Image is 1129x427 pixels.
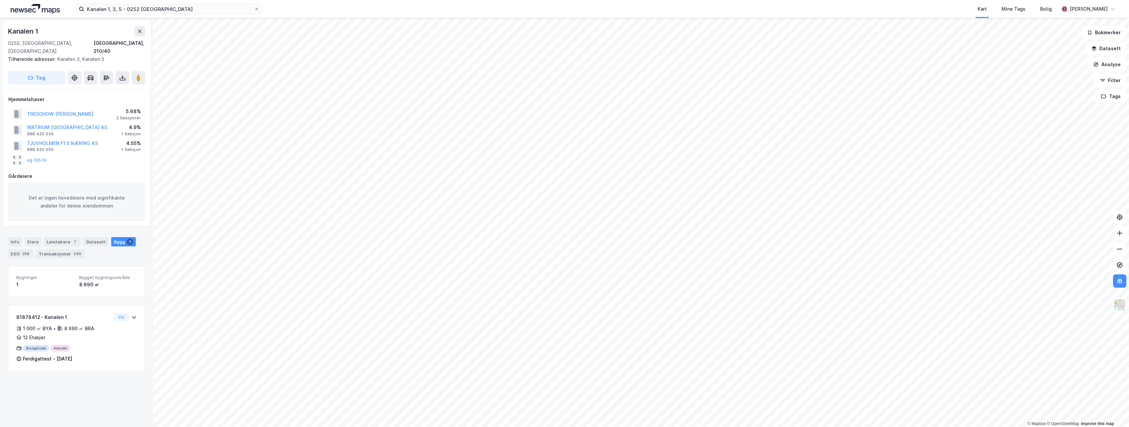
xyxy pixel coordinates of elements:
[11,4,60,14] img: logo.a4113a55bc3d86da70a041830d287a7e.svg
[1095,90,1126,103] button: Tags
[1113,299,1126,311] img: Z
[16,275,74,280] span: Bygninger
[8,172,145,180] div: Gårdeiere
[121,147,141,152] div: 1 Seksjon
[94,39,145,55] div: [GEOGRAPHIC_DATA], 210/40
[1047,421,1079,426] a: OpenStreetMap
[72,238,78,245] div: 7
[1081,26,1126,39] button: Bokmerker
[23,325,52,333] div: 1 000 ㎡ BYA
[1040,5,1052,13] div: Bolig
[1070,5,1108,13] div: [PERSON_NAME]
[8,237,22,246] div: Info
[79,275,137,280] span: Bygget bygningsområde
[8,26,40,37] div: Kanalen 1
[23,334,45,342] div: 12 Etasjer
[21,250,31,257] div: 258
[126,238,133,245] div: 1
[8,183,145,221] div: Det er ingen hovedeiere med signifikante andeler for denne eiendommen
[23,355,72,363] div: Ferdigattest - [DATE]
[44,237,81,246] div: Leietakere
[36,249,85,258] div: Transaksjoner
[114,313,129,321] button: Vis
[1096,395,1129,427] div: Kontrollprogram for chat
[16,313,111,321] div: 81878412 - Kanalen 1
[8,249,33,258] div: ESG
[8,95,145,103] div: Hjemmelshaver
[1027,421,1046,426] a: Mapbox
[121,131,141,137] div: 1 Seksjon
[8,71,65,84] button: Tag
[64,325,94,333] div: 8 690 ㎡ BRA
[84,4,254,14] input: Søk på adresse, matrikkel, gårdeiere, leietakere eller personer
[1086,42,1126,55] button: Datasett
[1094,74,1126,87] button: Filter
[16,281,74,289] div: 1
[111,237,136,246] div: Bygg
[121,139,141,147] div: 4.55%
[8,55,140,63] div: Kanalen 3, Kanalen 5
[72,250,83,257] div: 249
[25,237,41,246] div: Eiere
[1002,5,1025,13] div: Mine Tags
[27,147,54,152] div: 988 420 050
[121,123,141,131] div: 4.9%
[8,56,57,62] span: Tilhørende adresser:
[116,115,141,121] div: 2 Seksjoner
[116,107,141,115] div: 5.68%
[79,281,137,289] div: 8 690 ㎡
[84,237,109,246] div: Datasett
[53,326,56,331] div: •
[1081,421,1114,426] a: Improve this map
[8,39,94,55] div: 0252, [GEOGRAPHIC_DATA], [GEOGRAPHIC_DATA]
[27,131,54,137] div: 988 420 034
[978,5,987,13] div: Kart
[1096,395,1129,427] iframe: Chat Widget
[1088,58,1126,71] button: Analyse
